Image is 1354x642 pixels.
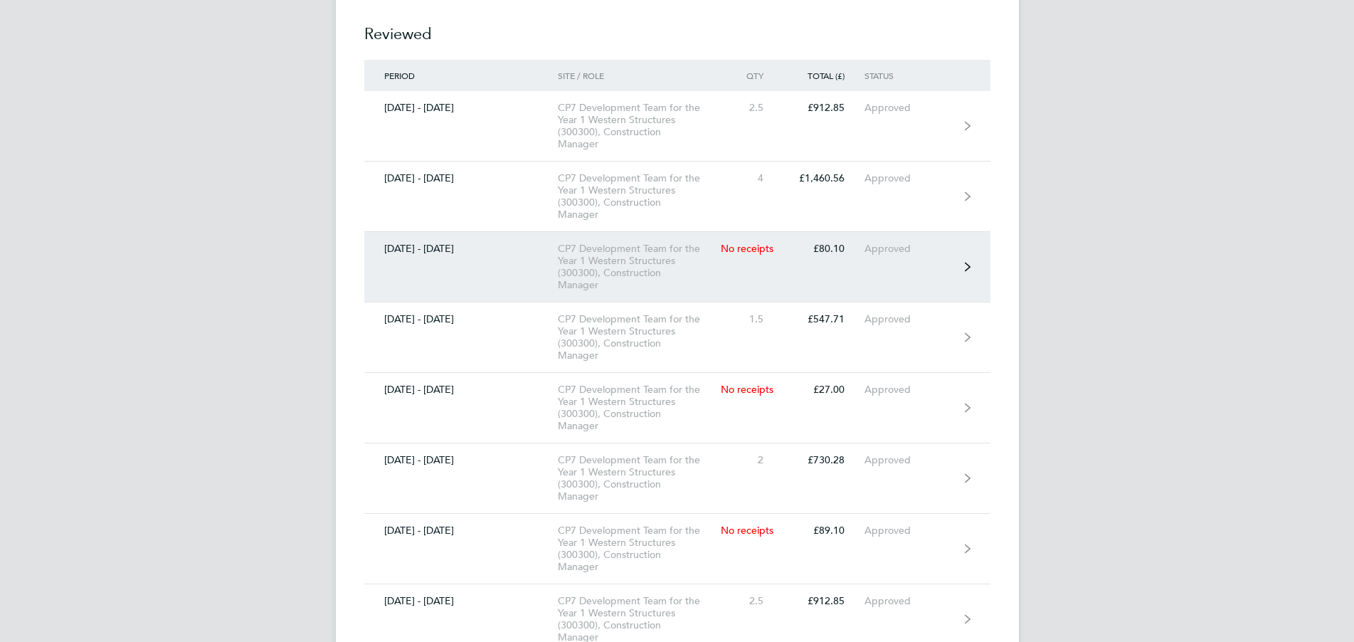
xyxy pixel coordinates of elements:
div: 2.5 [721,595,783,607]
a: [DATE] - [DATE]CP7 Development Team for the Year 1 Western Structures (300300), Construction Mana... [364,443,990,514]
div: CP7 Development Team for the Year 1 Western Structures (300300), Construction Manager [558,102,721,150]
div: Approved [864,454,952,466]
div: [DATE] - [DATE] [364,102,559,114]
div: [DATE] - [DATE] [364,454,559,466]
div: £912.85 [783,595,864,607]
span: Period [384,70,415,81]
div: Approved [864,102,952,114]
a: [DATE] - [DATE]CP7 Development Team for the Year 1 Western Structures (300300), Construction Mana... [364,232,990,302]
div: CP7 Development Team for the Year 1 Western Structures (300300), Construction Manager [558,525,721,573]
div: Approved [864,313,952,325]
div: [DATE] - [DATE] [364,595,559,607]
a: [DATE] - [DATE]CP7 Development Team for the Year 1 Western Structures (300300), Construction Mana... [364,162,990,232]
div: Approved [864,172,952,184]
div: Approved [864,243,952,255]
div: £80.10 [783,243,864,255]
div: CP7 Development Team for the Year 1 Western Structures (300300), Construction Manager [558,172,721,221]
div: CP7 Development Team for the Year 1 Western Structures (300300), Construction Manager [558,243,721,291]
div: 1.5 [721,313,783,325]
div: No receipts [721,525,783,537]
div: No receipts [721,384,783,396]
div: Approved [864,595,952,607]
div: 2 [721,454,783,466]
div: £547.71 [783,313,864,325]
a: [DATE] - [DATE]CP7 Development Team for the Year 1 Western Structures (300300), Construction Mana... [364,373,990,443]
div: 4 [721,172,783,184]
div: £1,460.56 [783,172,864,184]
a: [DATE] - [DATE]CP7 Development Team for the Year 1 Western Structures (300300), Construction Mana... [364,91,990,162]
div: Total (£) [783,70,864,80]
div: Approved [864,384,952,396]
a: [DATE] - [DATE]CP7 Development Team for the Year 1 Western Structures (300300), Construction Mana... [364,302,990,373]
div: £27.00 [783,384,864,396]
div: 2.5 [721,102,783,114]
div: [DATE] - [DATE] [364,384,559,396]
div: CP7 Development Team for the Year 1 Western Structures (300300), Construction Manager [558,454,721,502]
div: Site / Role [558,70,721,80]
div: CP7 Development Team for the Year 1 Western Structures (300300), Construction Manager [558,384,721,432]
div: £912.85 [783,102,864,114]
div: Approved [864,525,952,537]
div: Qty [721,70,783,80]
div: [DATE] - [DATE] [364,525,559,537]
div: Status [864,70,952,80]
div: [DATE] - [DATE] [364,172,559,184]
a: [DATE] - [DATE]CP7 Development Team for the Year 1 Western Structures (300300), Construction Mana... [364,514,990,584]
div: CP7 Development Team for the Year 1 Western Structures (300300), Construction Manager [558,313,721,362]
div: £89.10 [783,525,864,537]
div: No receipts [721,243,783,255]
div: [DATE] - [DATE] [364,313,559,325]
div: £730.28 [783,454,864,466]
div: [DATE] - [DATE] [364,243,559,255]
